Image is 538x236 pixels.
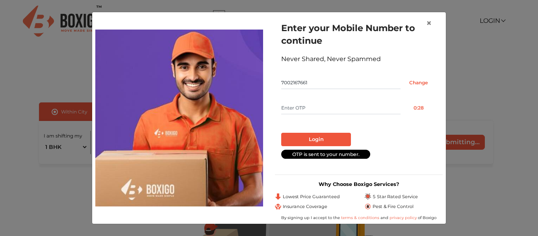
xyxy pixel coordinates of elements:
[341,215,380,220] a: terms & conditions
[426,17,432,29] span: ×
[283,203,327,210] span: Insurance Coverage
[420,12,438,34] button: Close
[281,133,351,146] button: Login
[275,215,443,221] div: By signing up I accept to the and of Boxigo
[281,76,401,89] input: Mobile No
[281,22,436,47] h1: Enter your Mobile Number to continue
[281,150,370,159] div: OTP is sent to your number.
[281,102,401,114] input: Enter OTP
[283,193,340,200] span: Lowest Price Guaranteed
[373,193,418,200] span: 5 Star Rated Service
[373,203,414,210] span: Pest & Fire Control
[95,30,263,206] img: relocation-img
[401,102,436,114] button: 0:28
[281,54,436,64] div: Never Shared, Never Spammed
[388,215,418,220] a: privacy policy
[275,181,443,187] h3: Why Choose Boxigo Services?
[401,76,436,89] input: Change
